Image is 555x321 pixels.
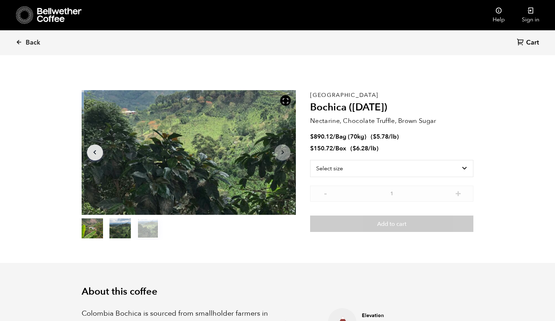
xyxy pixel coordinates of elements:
p: Nectarine, Chocolate Truffle, Brown Sugar [310,116,473,126]
span: ( ) [371,133,399,141]
button: - [321,189,330,196]
h2: About this coffee [82,286,474,297]
span: Box [335,144,346,152]
span: /lb [368,144,376,152]
h4: Elevation [362,312,430,319]
span: $ [310,133,314,141]
span: / [333,144,335,152]
span: $ [310,144,314,152]
bdi: 6.28 [353,144,368,152]
span: Bag (70kg) [335,133,366,141]
a: Cart [517,38,541,48]
button: Add to cart [310,216,473,232]
span: ( ) [350,144,379,152]
span: /lb [389,133,397,141]
button: + [454,189,463,196]
span: $ [353,144,356,152]
span: Cart [526,38,539,47]
bdi: 890.12 [310,133,333,141]
span: Back [26,38,40,47]
bdi: 150.72 [310,144,333,152]
span: / [333,133,335,141]
bdi: 5.78 [373,133,389,141]
h2: Bochica ([DATE]) [310,102,473,114]
span: $ [373,133,376,141]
